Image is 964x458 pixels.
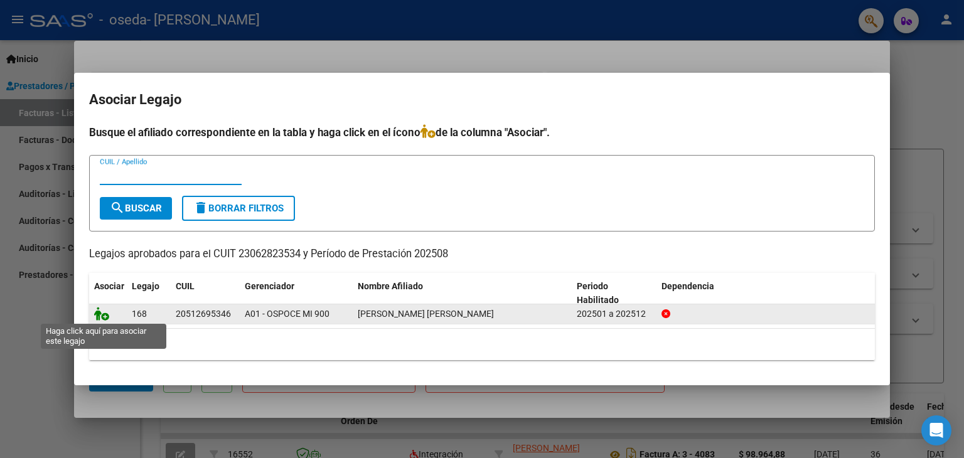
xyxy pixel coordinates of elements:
[193,203,284,214] span: Borrar Filtros
[110,203,162,214] span: Buscar
[100,197,172,220] button: Buscar
[89,124,875,141] h4: Busque el afiliado correspondiente en la tabla y haga click en el ícono de la columna "Asociar".
[577,307,651,321] div: 202501 a 202512
[358,281,423,291] span: Nombre Afiliado
[89,329,875,360] div: 1 registros
[89,247,875,262] p: Legajos aprobados para el CUIT 23062823534 y Período de Prestación 202508
[240,273,353,314] datatable-header-cell: Gerenciador
[358,309,494,319] span: PEREZ PALLOTTA SANTINO ARIEL
[245,309,329,319] span: A01 - OSPOCE MI 900
[193,200,208,215] mat-icon: delete
[921,415,951,445] div: Open Intercom Messenger
[110,200,125,215] mat-icon: search
[171,273,240,314] datatable-header-cell: CUIL
[132,281,159,291] span: Legajo
[94,281,124,291] span: Asociar
[572,273,656,314] datatable-header-cell: Periodo Habilitado
[176,281,195,291] span: CUIL
[89,88,875,112] h2: Asociar Legajo
[353,273,572,314] datatable-header-cell: Nombre Afiliado
[176,307,231,321] div: 20512695346
[182,196,295,221] button: Borrar Filtros
[89,273,127,314] datatable-header-cell: Asociar
[577,281,619,306] span: Periodo Habilitado
[245,281,294,291] span: Gerenciador
[127,273,171,314] datatable-header-cell: Legajo
[132,309,147,319] span: 168
[656,273,876,314] datatable-header-cell: Dependencia
[661,281,714,291] span: Dependencia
